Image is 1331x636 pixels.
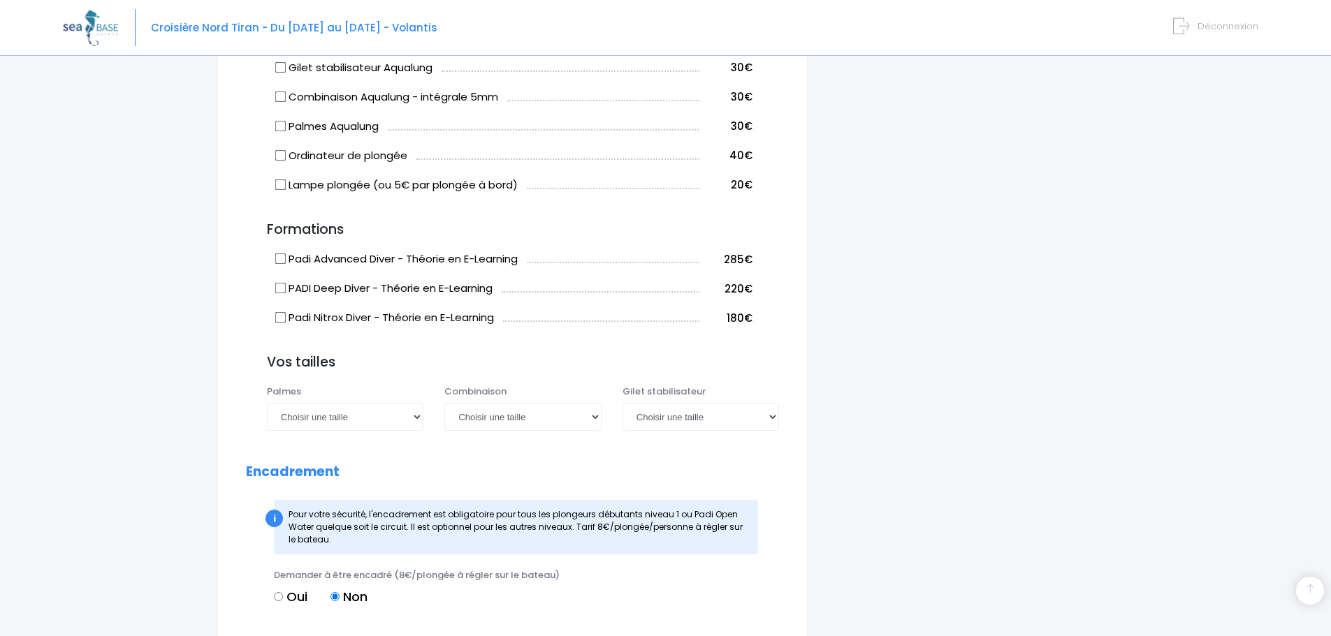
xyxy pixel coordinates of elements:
input: Lampe plongée (ou 5€ par plongée à bord) [275,179,286,190]
label: Combinaison [444,385,507,399]
span: Déconnexion [1198,20,1258,33]
label: Non [330,587,368,606]
input: Ordinateur de plongée [275,149,286,161]
span: 220€ [725,281,752,296]
span: Pour votre sécurité, l'encadrement est obligatoire pour tous les plongeurs débutants niveau 1 ou ... [289,508,743,545]
h3: Formations [246,222,779,238]
input: Combinaison Aqualung - intégrale 5mm [275,91,286,102]
input: Non [330,592,340,601]
label: Gilet stabilisateur [623,385,706,399]
span: 30€ [731,89,752,104]
label: Gilet stabilisateur Aqualung [276,60,432,76]
label: Padi Advanced Diver - Théorie en E-Learning [276,251,518,267]
span: 20€ [731,177,752,192]
label: Padi Nitrox Diver - Théorie en E-Learning [276,310,494,326]
label: Lampe plongée (ou 5€ par plongée à bord) [276,177,518,193]
input: PADI Deep Diver - Théorie en E-Learning [275,283,286,294]
span: Croisière Nord Tiran - Du [DATE] au [DATE] - Volantis [151,20,437,35]
label: Palmes Aqualung [276,119,379,135]
span: Demander à être encadré (8€/plongée à régler sur le bateau) [274,568,560,582]
input: Padi Advanced Diver - Théorie en E-Learning [275,253,286,265]
input: Oui [274,592,283,601]
div: i [266,510,283,527]
label: Combinaison Aqualung - intégrale 5mm [276,89,498,105]
label: Palmes [267,385,301,399]
h3: Vos tailles [267,355,779,371]
span: 30€ [731,60,752,75]
input: Gilet stabilisateur Aqualung [275,61,286,73]
input: Padi Nitrox Diver - Théorie en E-Learning [275,312,286,323]
input: Palmes Aqualung [275,120,286,131]
label: Ordinateur de plongée [276,148,407,164]
span: 30€ [731,119,752,133]
h2: Encadrement [246,464,779,480]
span: 285€ [724,252,752,267]
label: Oui [274,587,307,606]
label: PADI Deep Diver - Théorie en E-Learning [276,281,493,297]
span: 180€ [727,311,752,325]
span: 40€ [729,148,752,163]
